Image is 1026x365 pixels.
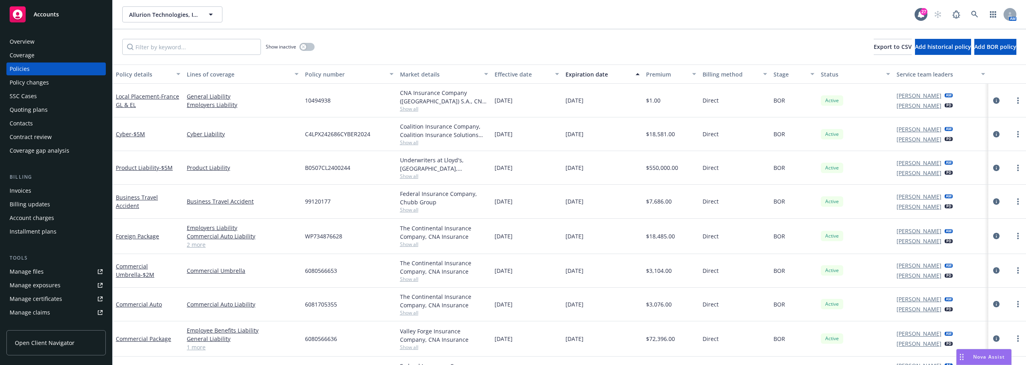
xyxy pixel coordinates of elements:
[703,96,719,105] span: Direct
[824,300,840,308] span: Active
[187,232,299,240] a: Commercial Auto Liability
[646,300,672,309] span: $3,076.00
[930,6,946,22] a: Start snowing
[6,76,106,89] a: Policy changes
[1013,266,1023,275] a: more
[187,266,299,275] a: Commercial Umbrella
[187,300,299,309] a: Commercial Auto Liability
[566,130,584,138] span: [DATE]
[824,131,840,138] span: Active
[184,65,302,84] button: Lines of coverage
[643,65,700,84] button: Premium
[703,300,719,309] span: Direct
[400,105,488,112] span: Show all
[397,65,491,84] button: Market details
[400,259,488,276] div: The Continental Insurance Company, CNA Insurance
[646,232,675,240] span: $18,485.00
[305,197,331,206] span: 99120177
[10,225,57,238] div: Installment plans
[897,227,941,235] a: [PERSON_NAME]
[897,202,941,211] a: [PERSON_NAME]
[495,163,513,172] span: [DATE]
[187,92,299,101] a: General Liability
[646,266,672,275] span: $3,104.00
[10,76,49,89] div: Policy changes
[824,198,840,205] span: Active
[266,43,296,50] span: Show inactive
[824,267,840,274] span: Active
[566,300,584,309] span: [DATE]
[400,344,488,351] span: Show all
[495,300,513,309] span: [DATE]
[774,197,785,206] span: BOR
[874,39,912,55] button: Export to CSV
[15,339,75,347] span: Open Client Navigator
[824,335,840,342] span: Active
[305,300,337,309] span: 6081705355
[400,276,488,282] span: Show all
[566,335,584,343] span: [DATE]
[6,292,106,305] a: Manage certificates
[10,292,62,305] div: Manage certificates
[400,206,488,213] span: Show all
[774,335,785,343] span: BOR
[116,232,159,240] a: Foreign Package
[6,320,106,333] a: Manage BORs
[957,349,967,365] div: Drag to move
[824,97,840,104] span: Active
[6,35,106,48] a: Overview
[6,198,106,211] a: Billing updates
[10,144,69,157] div: Coverage gap analysis
[400,190,488,206] div: Federal Insurance Company, Chubb Group
[122,39,261,55] input: Filter by keyword...
[1013,299,1023,309] a: more
[305,130,370,138] span: C4LPX242686CYBER2024
[897,339,941,348] a: [PERSON_NAME]
[129,10,198,19] span: Allurion Technologies, Inc.
[992,163,1001,173] a: circleInformation
[897,295,941,303] a: [PERSON_NAME]
[6,144,106,157] a: Coverage gap analysis
[302,65,396,84] button: Policy number
[6,306,106,319] a: Manage claims
[400,327,488,344] div: Valley Forge Insurance Company, CNA Insurance
[703,163,719,172] span: Direct
[116,164,173,171] a: Product Liability
[6,3,106,26] a: Accounts
[897,70,976,79] div: Service team leaders
[495,96,513,105] span: [DATE]
[491,65,562,84] button: Effective date
[703,232,719,240] span: Direct
[10,35,34,48] div: Overview
[495,335,513,343] span: [DATE]
[992,334,1001,343] a: circleInformation
[122,6,222,22] button: Allurion Technologies, Inc.
[6,279,106,292] a: Manage exposures
[400,70,479,79] div: Market details
[131,130,145,138] span: - $5M
[141,271,154,278] span: - $2M
[495,197,513,206] span: [DATE]
[774,96,785,105] span: BOR
[703,130,719,138] span: Direct
[10,279,61,292] div: Manage exposures
[967,6,983,22] a: Search
[187,224,299,232] a: Employers Liability
[305,163,350,172] span: B0507CL2400244
[6,63,106,75] a: Policies
[10,184,31,197] div: Invoices
[6,225,106,238] a: Installment plans
[992,129,1001,139] a: circleInformation
[774,300,785,309] span: BOR
[824,164,840,171] span: Active
[6,173,106,181] div: Billing
[774,266,785,275] span: BOR
[974,39,1016,55] button: Add BOR policy
[1013,197,1023,206] a: more
[187,335,299,343] a: General Liability
[116,194,158,210] a: Business Travel Accident
[10,198,50,211] div: Billing updates
[187,130,299,138] a: Cyber Liability
[897,91,941,100] a: [PERSON_NAME]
